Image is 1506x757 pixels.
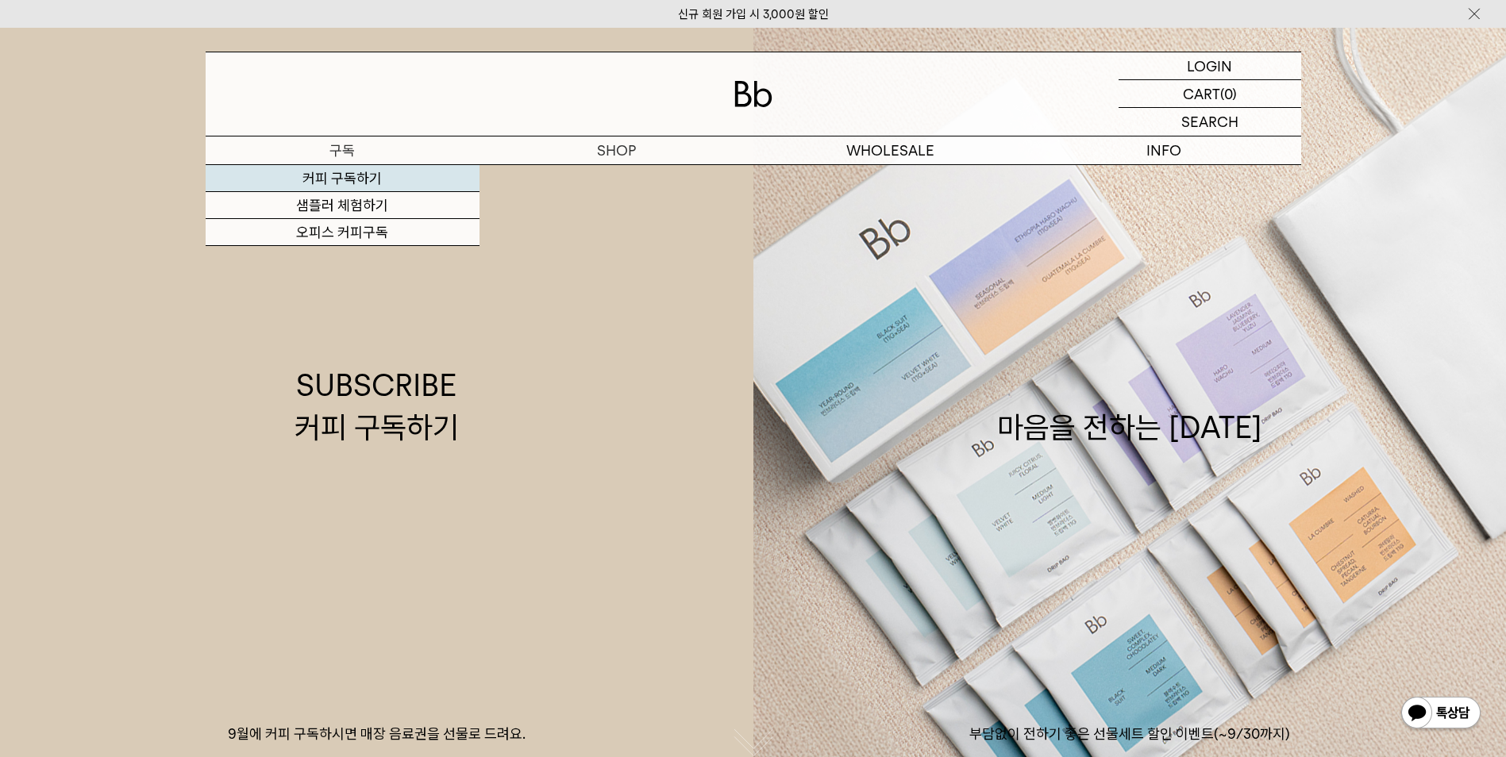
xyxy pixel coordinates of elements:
[1187,52,1232,79] p: LOGIN
[295,364,459,448] div: SUBSCRIBE 커피 구독하기
[206,136,480,164] a: 구독
[480,136,753,164] a: SHOP
[997,364,1262,448] div: 마음을 전하는 [DATE]
[734,81,772,107] img: 로고
[1220,80,1237,107] p: (0)
[1181,108,1238,136] p: SEARCH
[1027,136,1301,164] p: INFO
[206,192,480,219] a: 샘플러 체험하기
[1400,695,1482,733] img: 카카오톡 채널 1:1 채팅 버튼
[206,165,480,192] a: 커피 구독하기
[1183,80,1220,107] p: CART
[753,136,1027,164] p: WHOLESALE
[1119,52,1301,80] a: LOGIN
[678,7,829,21] a: 신규 회원 가입 시 3,000원 할인
[206,219,480,246] a: 오피스 커피구독
[1119,80,1301,108] a: CART (0)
